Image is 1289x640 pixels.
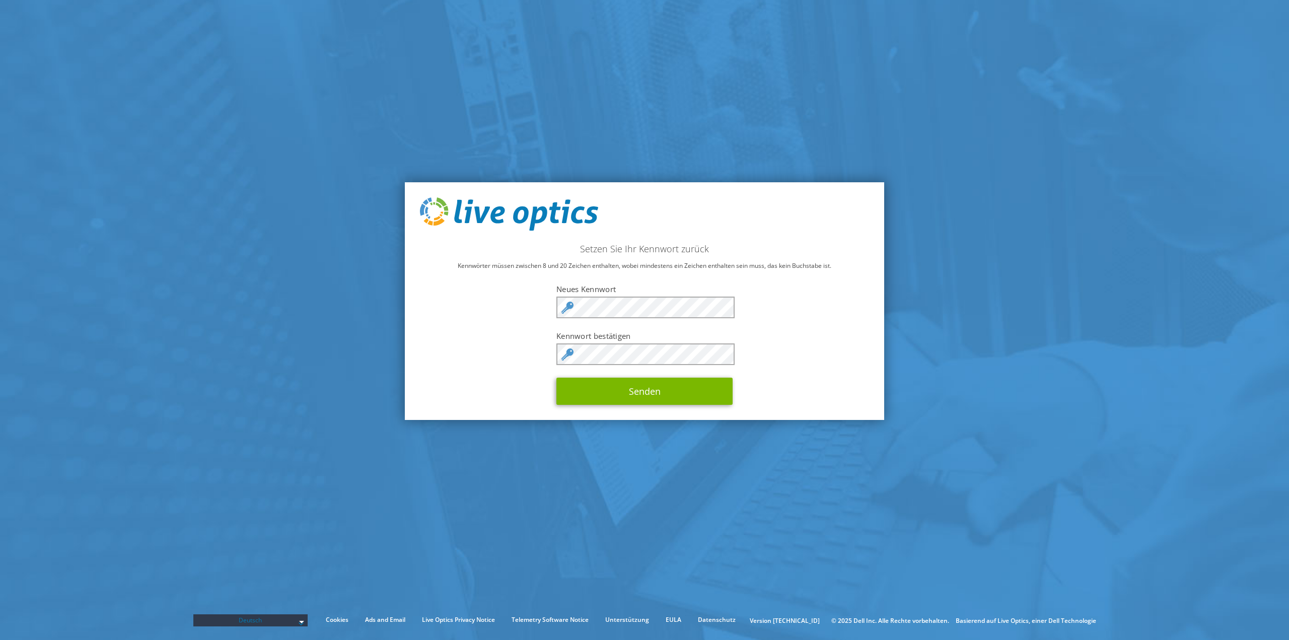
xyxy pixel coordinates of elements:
[826,615,954,626] li: © 2025 Dell Inc. Alle Rechte vorbehalten.
[556,331,733,341] label: Kennwort bestätigen
[318,614,356,625] a: Cookies
[556,378,733,405] button: Senden
[414,614,503,625] a: Live Optics Privacy Notice
[745,615,825,626] li: Version [TECHNICAL_ID]
[504,614,596,625] a: Telemetry Software Notice
[690,614,743,625] a: Datenschutz
[556,284,733,294] label: Neues Kennwort
[198,614,303,626] span: Deutsch
[598,614,657,625] a: Unterstützung
[658,614,689,625] a: EULA
[956,615,1096,626] li: Basierend auf Live Optics, einer Dell Technologie
[420,243,869,254] h2: Setzen Sie Ihr Kennwort zurück
[420,197,598,231] img: live_optics_svg.svg
[357,614,413,625] a: Ads and Email
[420,260,869,271] p: Kennwörter müssen zwischen 8 und 20 Zeichen enthalten, wobei mindestens ein Zeichen enthalten sei...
